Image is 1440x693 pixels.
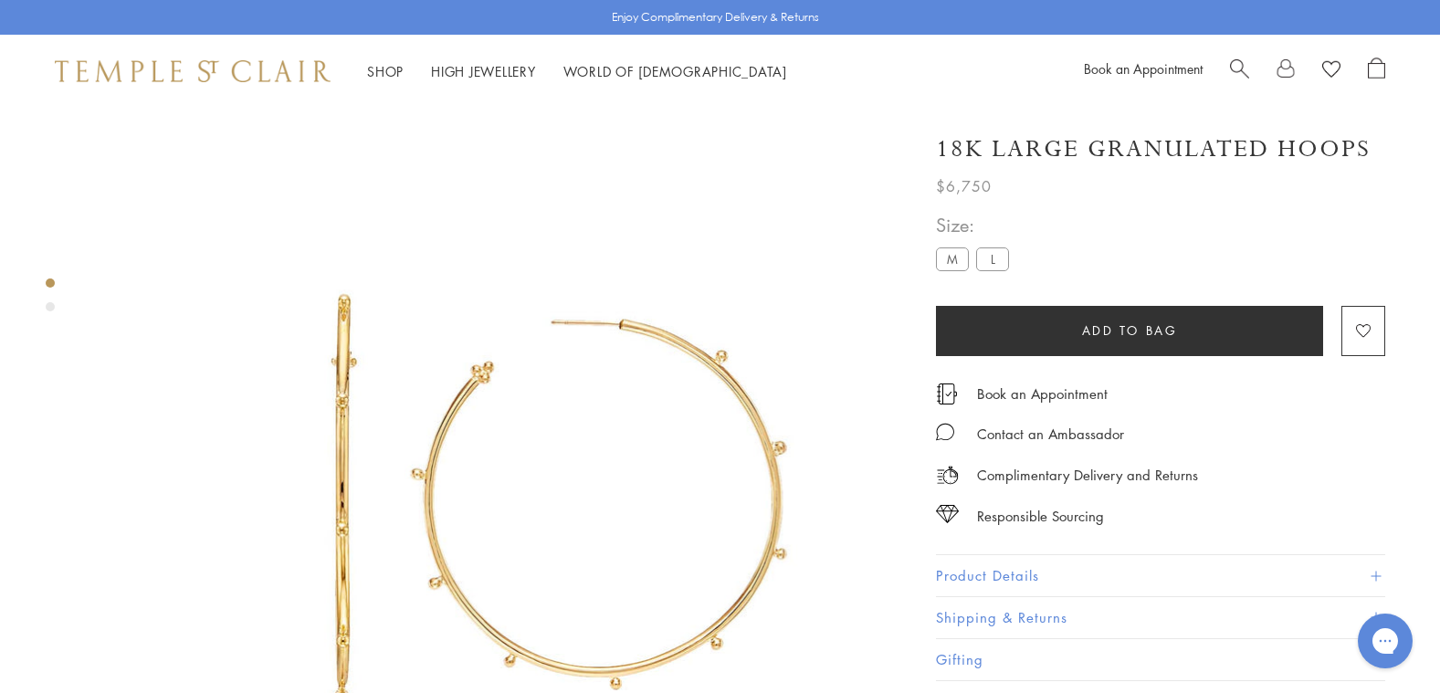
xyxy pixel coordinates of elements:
[612,8,819,26] p: Enjoy Complimentary Delivery & Returns
[936,555,1385,596] button: Product Details
[1082,320,1178,341] span: Add to bag
[936,210,1016,240] span: Size:
[936,383,958,404] img: icon_appointment.svg
[1230,58,1249,85] a: Search
[936,247,969,270] label: M
[367,60,787,83] nav: Main navigation
[1368,58,1385,85] a: Open Shopping Bag
[1084,59,1203,78] a: Book an Appointment
[936,597,1385,638] button: Shipping & Returns
[936,306,1323,356] button: Add to bag
[55,60,331,82] img: Temple St. Clair
[976,247,1009,270] label: L
[936,464,959,487] img: icon_delivery.svg
[936,133,1371,165] h1: 18K Large Granulated Hoops
[1322,58,1340,85] a: View Wishlist
[977,464,1198,487] p: Complimentary Delivery and Returns
[563,62,787,80] a: World of [DEMOGRAPHIC_DATA]World of [DEMOGRAPHIC_DATA]
[977,423,1124,446] div: Contact an Ambassador
[936,423,954,441] img: MessageIcon-01_2.svg
[977,505,1104,528] div: Responsible Sourcing
[46,274,55,326] div: Product gallery navigation
[367,62,404,80] a: ShopShop
[936,639,1385,680] button: Gifting
[1349,607,1422,675] iframe: Gorgias live chat messenger
[936,174,992,198] span: $6,750
[977,383,1108,404] a: Book an Appointment
[936,505,959,523] img: icon_sourcing.svg
[431,62,536,80] a: High JewelleryHigh Jewellery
